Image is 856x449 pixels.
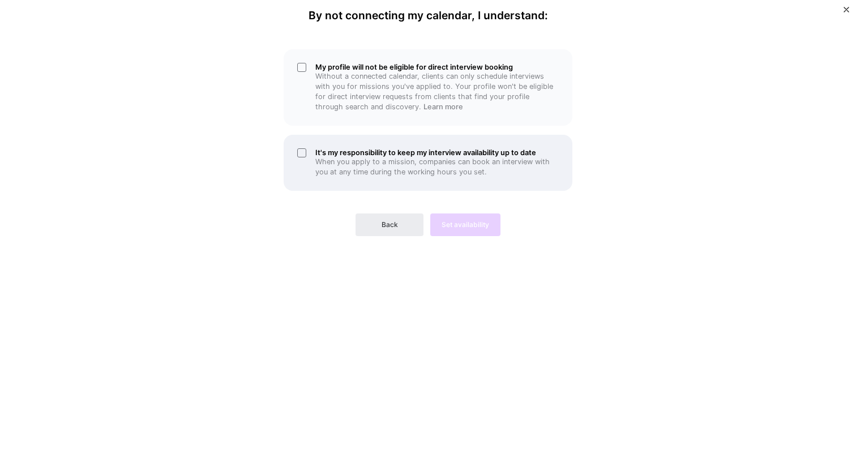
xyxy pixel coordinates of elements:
h4: By not connecting my calendar, I understand: [309,9,548,22]
p: Without a connected calendar, clients can only schedule interviews with you for missions you've a... [315,71,559,112]
span: Back [382,220,398,230]
a: Learn more [423,102,463,111]
h5: It's my responsibility to keep my interview availability up to date [315,148,559,157]
button: Close [844,7,849,19]
button: Back [356,213,423,236]
p: When you apply to a mission, companies can book an interview with you at any time during the work... [315,157,559,177]
h5: My profile will not be eligible for direct interview booking [315,63,559,71]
